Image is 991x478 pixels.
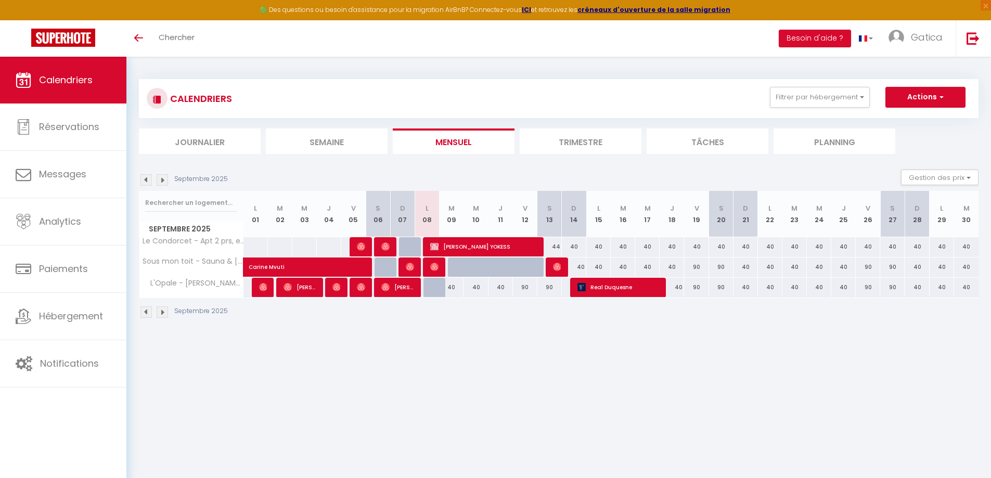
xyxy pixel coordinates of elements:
div: 40 [684,237,709,256]
div: 40 [733,237,758,256]
span: Analytics [39,215,81,228]
abbr: S [376,203,380,213]
abbr: M [791,203,797,213]
abbr: M [277,203,283,213]
abbr: S [719,203,724,213]
span: [PERSON_NAME] [259,277,267,297]
div: 90 [880,257,905,277]
th: 13 [537,191,562,237]
th: 26 [856,191,880,237]
th: 23 [782,191,807,237]
a: Chercher [151,20,202,57]
abbr: M [473,203,479,213]
div: 90 [880,278,905,297]
th: 25 [831,191,856,237]
abbr: J [670,203,674,213]
th: 09 [439,191,464,237]
th: 16 [611,191,635,237]
div: 40 [562,257,586,277]
button: Besoin d'aide ? [779,30,851,47]
li: Mensuel [393,128,514,154]
h3: CALENDRIERS [168,87,232,110]
div: 44 [537,237,562,256]
div: 40 [905,278,929,297]
span: Gatica [911,31,943,44]
div: 40 [831,257,856,277]
div: 40 [660,278,684,297]
span: [PERSON_NAME] [332,277,341,297]
th: 10 [464,191,488,237]
th: 17 [635,191,660,237]
abbr: D [400,203,405,213]
th: 20 [709,191,733,237]
div: 40 [464,278,488,297]
button: Gestion des prix [901,170,979,185]
div: 40 [439,278,464,297]
span: Paiements [39,262,88,275]
th: 03 [292,191,317,237]
a: ... Gatica [881,20,956,57]
span: Calendriers [39,73,93,86]
div: 40 [586,237,611,256]
th: 28 [905,191,929,237]
th: 05 [341,191,366,237]
li: Tâches [647,128,768,154]
div: 40 [611,257,635,277]
div: 40 [758,257,782,277]
abbr: V [351,203,356,213]
th: 19 [684,191,709,237]
div: 40 [954,278,979,297]
abbr: M [448,203,455,213]
strong: ICI [522,5,531,14]
abbr: D [915,203,920,213]
span: [PERSON_NAME] [381,277,414,297]
p: Septembre 2025 [174,306,228,316]
div: 90 [684,278,709,297]
div: 40 [562,237,586,256]
p: Septembre 2025 [174,174,228,184]
abbr: S [890,203,895,213]
span: Telma [357,237,365,256]
input: Rechercher un logement... [145,193,237,212]
div: 40 [930,237,954,256]
abbr: J [842,203,846,213]
div: 40 [782,237,807,256]
div: 40 [807,237,831,256]
span: Hébergement [39,309,103,322]
abbr: D [571,203,576,213]
span: Notifications [40,357,99,370]
abbr: M [620,203,626,213]
abbr: L [426,203,429,213]
abbr: L [940,203,943,213]
th: 07 [390,191,415,237]
div: 40 [807,257,831,277]
span: Chercher [159,32,195,43]
div: 40 [880,237,905,256]
img: ... [889,30,904,45]
span: Septembre 2025 [139,222,243,237]
span: Carine Mvuti [249,252,368,272]
div: 90 [856,278,880,297]
div: 40 [954,237,979,256]
li: Trimestre [520,128,641,154]
abbr: D [743,203,748,213]
div: 40 [930,278,954,297]
button: Actions [885,87,966,108]
th: 14 [562,191,586,237]
span: [PERSON_NAME] [381,237,390,256]
abbr: L [254,203,257,213]
th: 11 [488,191,513,237]
th: 01 [243,191,268,237]
abbr: M [963,203,970,213]
th: 22 [758,191,782,237]
div: 40 [586,257,611,277]
a: Carine Mvuti [243,257,268,277]
div: 40 [930,257,954,277]
div: 40 [758,237,782,256]
abbr: V [866,203,870,213]
span: Le Condorcet - Apt 2 prs, en centre ville [141,237,245,245]
a: créneaux d'ouverture de la salle migration [577,5,730,14]
span: [PERSON_NAME] [406,257,414,277]
abbr: M [816,203,822,213]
